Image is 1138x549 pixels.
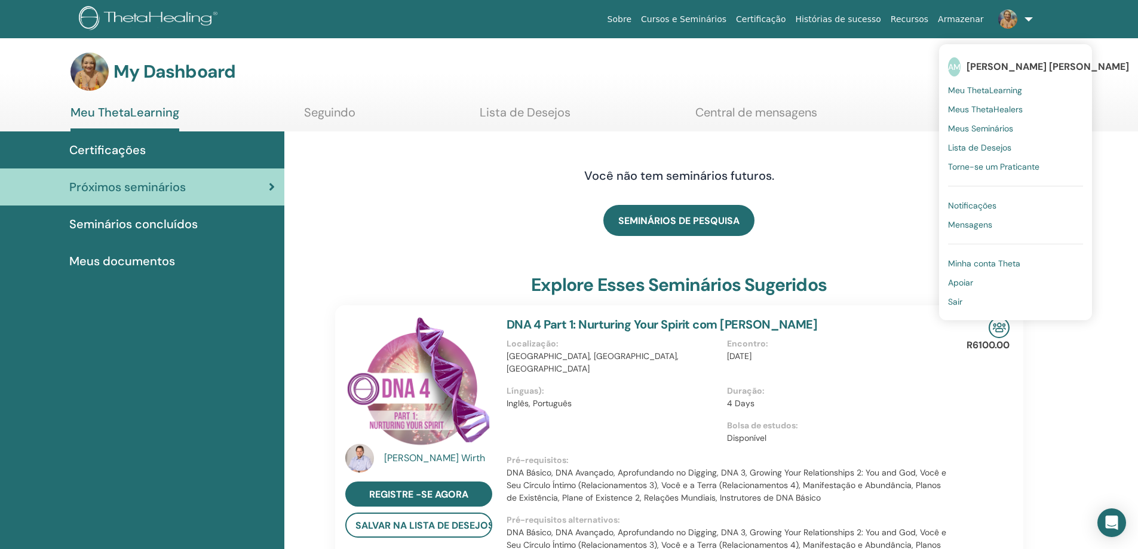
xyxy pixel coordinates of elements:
a: Armazenar [933,8,988,30]
span: Meu ThetaLearning [948,85,1022,96]
img: logo.png [79,6,222,33]
button: salvar na lista de desejos [345,513,492,538]
a: Torne-se um Praticante [948,157,1083,176]
span: Meus documentos [69,252,175,270]
a: SEMINÁRIOS DE PESQUISA [603,205,754,236]
a: Notificações [948,196,1083,215]
a: Meus ThetaHealers [948,100,1083,119]
span: Torne-se um Praticante [948,161,1039,172]
a: Cursos e Seminários [636,8,731,30]
a: AM[PERSON_NAME] [PERSON_NAME] [948,53,1083,81]
a: Histórias de sucesso [791,8,886,30]
span: Notificações [948,200,996,211]
a: Apoiar [948,273,1083,292]
span: SEMINÁRIOS DE PESQUISA [618,214,740,227]
img: DNA 4 Part 1: Nurturing Your Spirit [345,317,492,447]
span: Meus ThetaHealers [948,104,1023,115]
a: Lista de Desejos [948,138,1083,157]
a: Minha conta Theta [948,254,1083,273]
h4: Você não tem seminários futuros. [491,168,867,183]
span: [PERSON_NAME] [PERSON_NAME] [967,60,1129,73]
p: R6100.00 [967,338,1010,352]
h3: My Dashboard [114,61,235,82]
h3: Explore esses seminários sugeridos [531,274,827,296]
p: Duração : [727,385,940,397]
a: Lista de Desejos [480,105,570,128]
a: DNA 4 Part 1: Nurturing Your Spirit com [PERSON_NAME] [507,317,818,332]
p: Línguas) : [507,385,720,397]
span: Sair [948,296,962,307]
p: [GEOGRAPHIC_DATA], [GEOGRAPHIC_DATA], [GEOGRAPHIC_DATA] [507,350,720,375]
a: Meus Seminários [948,119,1083,138]
a: [PERSON_NAME] Wirth [384,451,495,465]
span: Minha conta Theta [948,258,1020,269]
a: Sobre [603,8,636,30]
p: Disponível [727,432,940,444]
p: Pré-requisitos alternativos : [507,514,947,526]
a: Seguindo [304,105,355,128]
img: default.jpg [345,444,374,473]
a: Meu ThetaLearning [948,81,1083,100]
img: default.jpg [70,53,109,91]
p: Pré-requisitos : [507,454,947,467]
span: Registre -se agora [369,488,468,501]
p: [DATE] [727,350,940,363]
p: Bolsa de estudos : [727,419,940,432]
p: 4 Days [727,397,940,410]
span: Meus Seminários [948,123,1013,134]
span: Próximos seminários [69,178,186,196]
a: Meu ThetaLearning [70,105,179,131]
img: default.jpg [998,10,1017,29]
a: Registre -se agora [345,481,492,507]
span: Seminários concluídos [69,215,198,233]
p: Inglês, Português [507,397,720,410]
a: Sair [948,292,1083,311]
a: Mensagens [948,215,1083,234]
a: Central de mensagens [695,105,817,128]
span: Certificações [69,141,146,159]
a: Certificação [731,8,790,30]
img: In-Person Seminar [989,317,1010,338]
span: Apoiar [948,277,973,288]
span: Lista de Desejos [948,142,1011,153]
p: Encontro : [727,338,940,350]
span: Mensagens [948,219,992,230]
p: DNA Básico, DNA Avançado, Aprofundando no Digging, DNA 3, Growing Your Relationships 2: You and G... [507,467,947,504]
a: Recursos [886,8,933,30]
div: Open Intercom Messenger [1097,508,1126,537]
p: Localização : [507,338,720,350]
span: AM [948,57,961,76]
